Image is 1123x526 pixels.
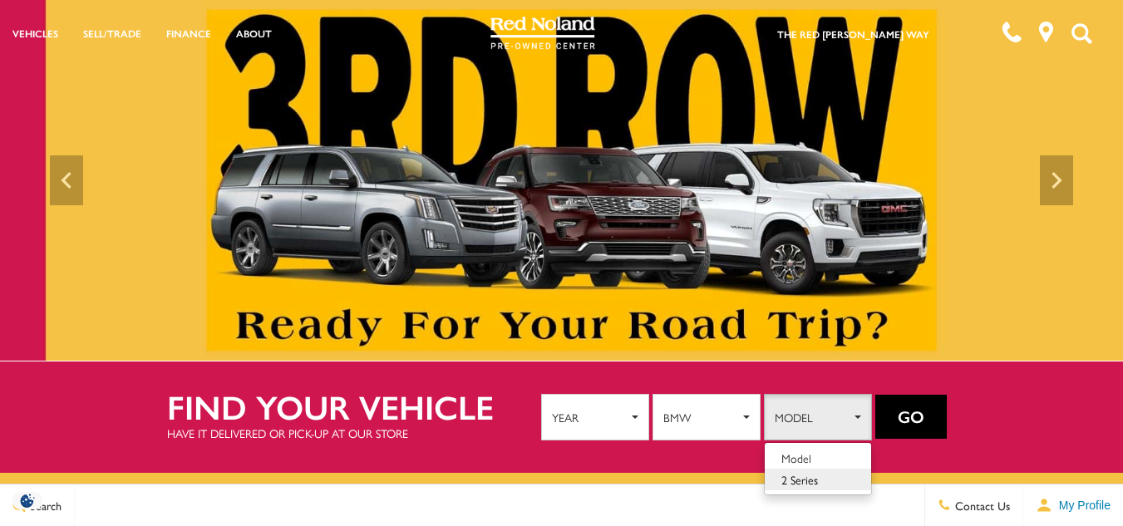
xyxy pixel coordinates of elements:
[541,394,649,440] button: Year
[1052,499,1111,512] span: My Profile
[781,471,818,488] span: 2 Series
[490,17,595,50] img: Red Noland Pre-Owned
[875,395,947,440] button: Go
[653,394,761,440] button: BMW
[167,388,541,425] h2: Find your vehicle
[8,492,47,509] img: Opt-Out Icon
[777,27,929,42] a: The Red [PERSON_NAME] Way
[552,405,628,430] span: Year
[50,155,83,205] div: Previous
[1065,1,1098,66] button: Open the search field
[764,394,872,440] button: Model
[781,450,811,466] span: Model
[951,497,1010,514] span: Contact Us
[775,405,850,430] span: Model
[167,425,541,441] p: Have it delivered or pick-up at our store
[1040,155,1073,205] div: Next
[1023,484,1123,526] button: Open user profile menu
[663,405,739,430] span: BMW
[8,492,47,509] section: Click to Open Cookie Consent Modal
[490,22,595,39] a: Red Noland Pre-Owned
